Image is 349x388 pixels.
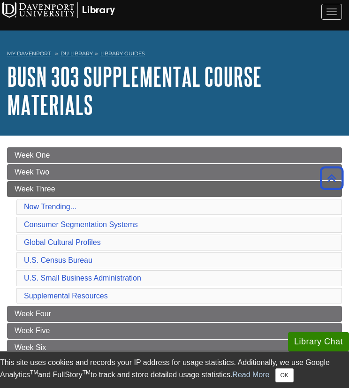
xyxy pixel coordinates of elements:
span: Week Three [15,185,55,193]
a: BUSN 303 Supplemental Course Materials [7,62,262,119]
span: Week Two [15,168,49,176]
a: Read More [232,371,269,379]
sup: TM [83,369,91,376]
span: Week Five [15,327,50,335]
a: U.S. Census Bureau [24,256,92,264]
span: Week Four [15,310,51,318]
a: Global Cultural Profiles [24,238,101,246]
button: Library Chat [288,332,349,351]
a: Library Guides [100,50,145,57]
a: Consumer Segmentation Systems [24,221,138,228]
sup: TM [30,369,38,376]
a: Week Four [7,306,342,322]
a: Supplemental Resources [24,292,108,300]
a: Back to Top [317,172,347,184]
img: Davenport University Logo [2,2,115,18]
a: Week Six [7,340,342,356]
a: My Davenport [7,50,51,58]
a: Week Three [7,181,342,197]
button: Close [275,368,294,382]
span: Week One [15,151,50,159]
a: Week One [7,147,342,163]
a: Week Two [7,164,342,180]
a: DU Library [61,50,93,57]
span: Week Six [15,343,46,351]
a: U.S. Small Business Administration [24,274,141,282]
a: Now Trending... [24,203,76,211]
a: Week Five [7,323,342,339]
